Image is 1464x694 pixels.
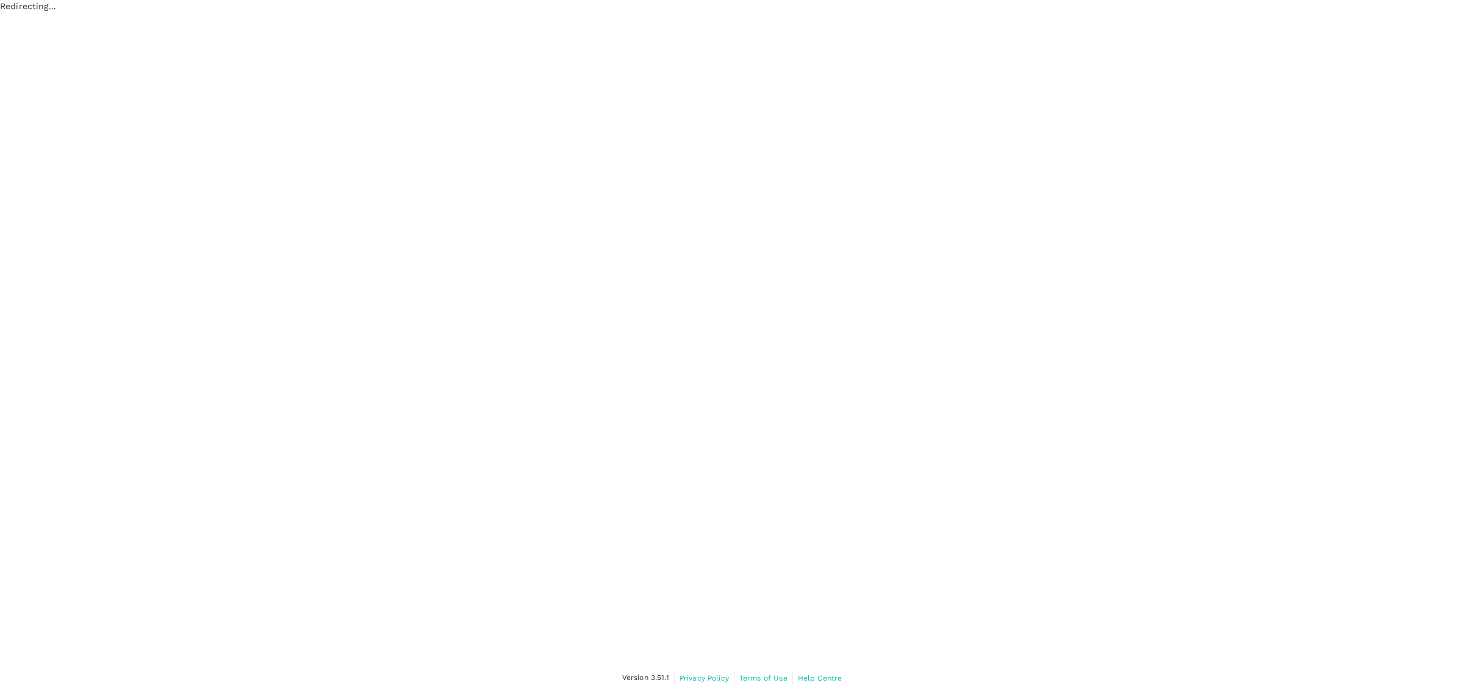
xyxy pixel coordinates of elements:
a: Privacy Policy [680,671,729,685]
span: Terms of Use [739,674,788,682]
span: Help Centre [798,674,842,682]
a: Help Centre [798,671,842,685]
span: Version 3.51.1 [622,672,669,684]
a: Terms of Use [739,671,788,685]
span: Privacy Policy [680,674,729,682]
